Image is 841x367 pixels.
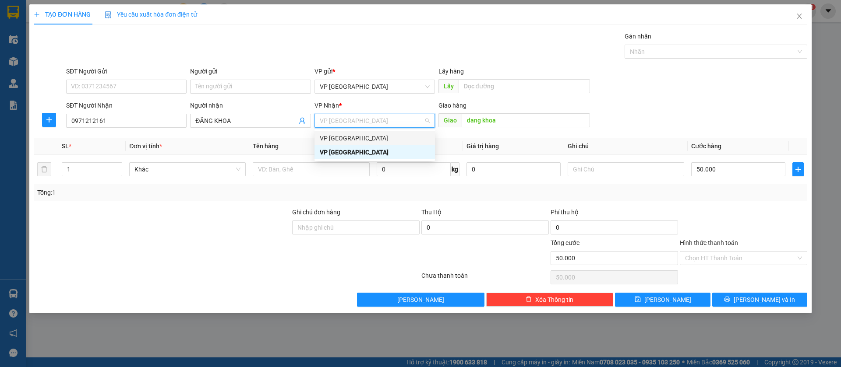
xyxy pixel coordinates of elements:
[34,11,40,17] span: plus
[451,162,459,176] span: kg
[299,117,306,124] span: user-add
[320,80,430,93] span: VP Sài Gòn
[190,101,311,110] div: Người nhận
[421,209,442,216] span: Thu Hộ
[793,166,803,173] span: plus
[734,295,795,304] span: [PERSON_NAME] và In
[357,293,484,307] button: [PERSON_NAME]
[397,295,444,304] span: [PERSON_NAME]
[292,220,420,234] input: Ghi chú đơn hàng
[466,143,499,150] span: Giá trị hàng
[420,271,550,286] div: Chưa thanh toán
[134,163,240,176] span: Khác
[438,113,462,127] span: Giao
[42,113,56,127] button: plus
[37,188,325,197] div: Tổng: 1
[792,162,804,176] button: plus
[37,162,51,176] button: delete
[486,293,614,307] button: deleteXóa Thông tin
[438,68,464,75] span: Lấy hàng
[292,209,340,216] label: Ghi chú đơn hàng
[253,162,369,176] input: VD: Bàn, Ghế
[787,4,812,29] button: Close
[564,138,688,155] th: Ghi chú
[314,131,435,145] div: VP Lộc Ninh
[438,102,466,109] span: Giao hàng
[644,295,691,304] span: [PERSON_NAME]
[796,13,803,20] span: close
[66,66,187,76] div: SĐT Người Gửi
[105,11,197,18] span: Yêu cầu xuất hóa đơn điện tử
[34,11,91,18] span: TẠO ĐƠN HÀNG
[314,102,339,109] span: VP Nhận
[459,79,590,93] input: Dọc đường
[615,293,710,307] button: save[PERSON_NAME]
[680,239,738,246] label: Hình thức thanh toán
[190,66,311,76] div: Người gửi
[635,296,641,303] span: save
[551,239,580,246] span: Tổng cước
[724,296,730,303] span: printer
[42,116,56,123] span: plus
[712,293,807,307] button: printer[PERSON_NAME] và In
[568,162,684,176] input: Ghi Chú
[625,33,651,40] label: Gán nhãn
[438,79,459,93] span: Lấy
[253,143,279,150] span: Tên hàng
[320,133,430,143] div: VP [GEOGRAPHIC_DATA]
[66,101,187,110] div: SĐT Người Nhận
[314,66,435,76] div: VP gửi
[462,113,590,127] input: Dọc đường
[526,296,532,303] span: delete
[551,207,678,220] div: Phí thu hộ
[466,162,561,176] input: 0
[535,295,573,304] span: Xóa Thông tin
[129,143,162,150] span: Đơn vị tính
[105,11,112,18] img: icon
[320,114,430,127] span: VP Sài Gòn
[62,143,69,150] span: SL
[691,143,721,150] span: Cước hàng
[314,145,435,159] div: VP Sài Gòn
[320,147,430,157] div: VP [GEOGRAPHIC_DATA]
